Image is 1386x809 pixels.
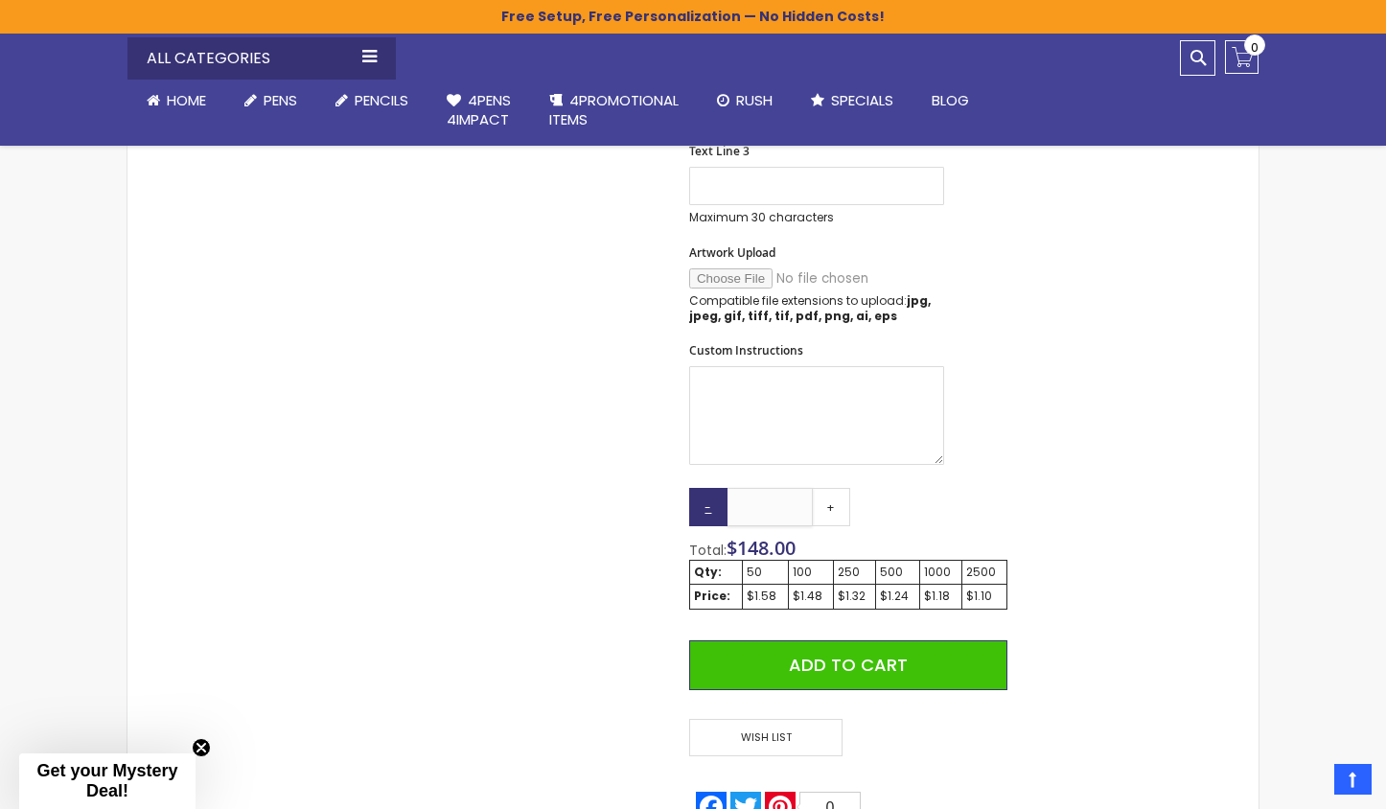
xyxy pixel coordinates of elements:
a: Pencils [316,80,427,122]
span: Pencils [355,90,408,110]
p: Maximum 30 characters [689,210,944,225]
span: 4Pens 4impact [447,90,511,129]
a: Wish List [689,719,848,756]
div: 250 [838,565,872,580]
button: Add to Cart [689,640,1007,690]
span: Artwork Upload [689,244,775,261]
div: $1.24 [880,589,915,604]
span: 148.00 [737,535,796,561]
p: Compatible file extensions to upload: [689,293,944,324]
div: $1.32 [838,589,872,604]
span: Text Line 3 [689,143,750,159]
a: + [812,488,850,526]
span: $ [727,535,796,561]
div: Get your Mystery Deal!Close teaser [19,753,196,809]
span: Get your Mystery Deal! [36,761,177,800]
div: 50 [747,565,783,580]
a: 4PROMOTIONALITEMS [530,80,698,142]
a: - [689,488,728,526]
span: 4PROMOTIONAL ITEMS [549,90,679,129]
span: 0 [1251,38,1259,57]
a: Rush [698,80,792,122]
span: Wish List [689,719,843,756]
div: 2500 [966,565,1003,580]
span: Specials [831,90,893,110]
div: $1.48 [793,589,829,604]
div: 100 [793,565,829,580]
div: 1000 [924,565,958,580]
span: Pens [264,90,297,110]
a: Pens [225,80,316,122]
strong: Qty: [694,564,722,580]
a: Top [1334,764,1372,795]
span: Home [167,90,206,110]
div: $1.10 [966,589,1003,604]
span: Add to Cart [789,653,908,677]
strong: jpg, jpeg, gif, tiff, tif, pdf, png, ai, eps [689,292,931,324]
span: Custom Instructions [689,342,803,358]
div: 500 [880,565,915,580]
button: Close teaser [192,738,211,757]
a: Home [127,80,225,122]
span: Rush [736,90,773,110]
span: Total: [689,541,727,560]
div: $1.18 [924,589,958,604]
span: Blog [932,90,969,110]
a: 4Pens4impact [427,80,530,142]
div: All Categories [127,37,396,80]
div: $1.58 [747,589,783,604]
a: 0 [1225,40,1259,74]
a: Specials [792,80,912,122]
strong: Price: [694,588,730,604]
a: Blog [912,80,988,122]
